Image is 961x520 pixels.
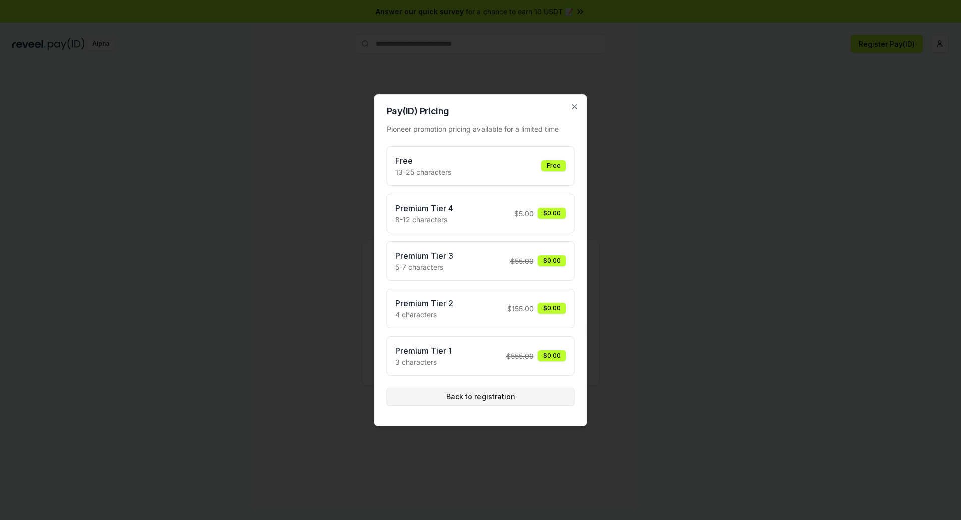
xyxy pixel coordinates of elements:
[395,202,453,214] h3: Premium Tier 4
[506,351,534,361] span: $ 555.00
[395,357,452,367] p: 3 characters
[387,107,575,116] h2: Pay(ID) Pricing
[395,297,453,309] h3: Premium Tier 2
[538,208,566,219] div: $0.00
[395,262,453,272] p: 5-7 characters
[395,155,451,167] h3: Free
[538,303,566,314] div: $0.00
[514,208,534,219] span: $ 5.00
[395,309,453,320] p: 4 characters
[395,250,453,262] h3: Premium Tier 3
[387,124,575,134] div: Pioneer promotion pricing available for a limited time
[395,167,451,177] p: 13-25 characters
[538,350,566,361] div: $0.00
[395,214,453,225] p: 8-12 characters
[510,256,534,266] span: $ 55.00
[538,255,566,266] div: $0.00
[507,303,534,314] span: $ 155.00
[387,388,575,406] button: Back to registration
[395,345,452,357] h3: Premium Tier 1
[541,160,566,171] div: Free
